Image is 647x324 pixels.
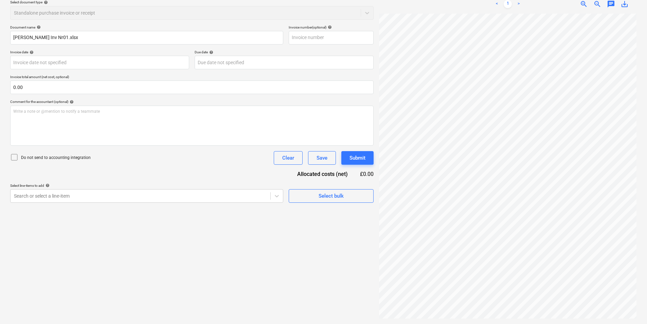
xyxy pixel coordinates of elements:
[285,170,359,178] div: Allocated costs (net)
[10,25,283,30] div: Document name
[10,80,374,94] input: Invoice total amount (net cost, optional)
[44,183,50,187] span: help
[208,50,213,54] span: help
[68,100,74,104] span: help
[42,0,48,4] span: help
[341,151,374,165] button: Submit
[21,155,91,161] p: Do not send to accounting integration
[289,31,374,44] input: Invoice number
[613,291,647,324] iframe: Chat Widget
[10,100,374,104] div: Comment for the accountant (optional)
[308,151,336,165] button: Save
[319,192,344,200] div: Select bulk
[28,50,34,54] span: help
[317,154,327,162] div: Save
[326,25,332,29] span: help
[35,25,41,29] span: help
[359,170,374,178] div: £0.00
[195,56,374,69] input: Due date not specified
[10,50,189,54] div: Invoice date
[274,151,303,165] button: Clear
[349,154,365,162] div: Submit
[289,189,374,203] button: Select bulk
[10,56,189,69] input: Invoice date not specified
[195,50,374,54] div: Due date
[10,183,283,188] div: Select line-items to add
[289,25,374,30] div: Invoice number (optional)
[282,154,294,162] div: Clear
[10,31,283,44] input: Document name
[10,75,374,80] p: Invoice total amount (net cost, optional)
